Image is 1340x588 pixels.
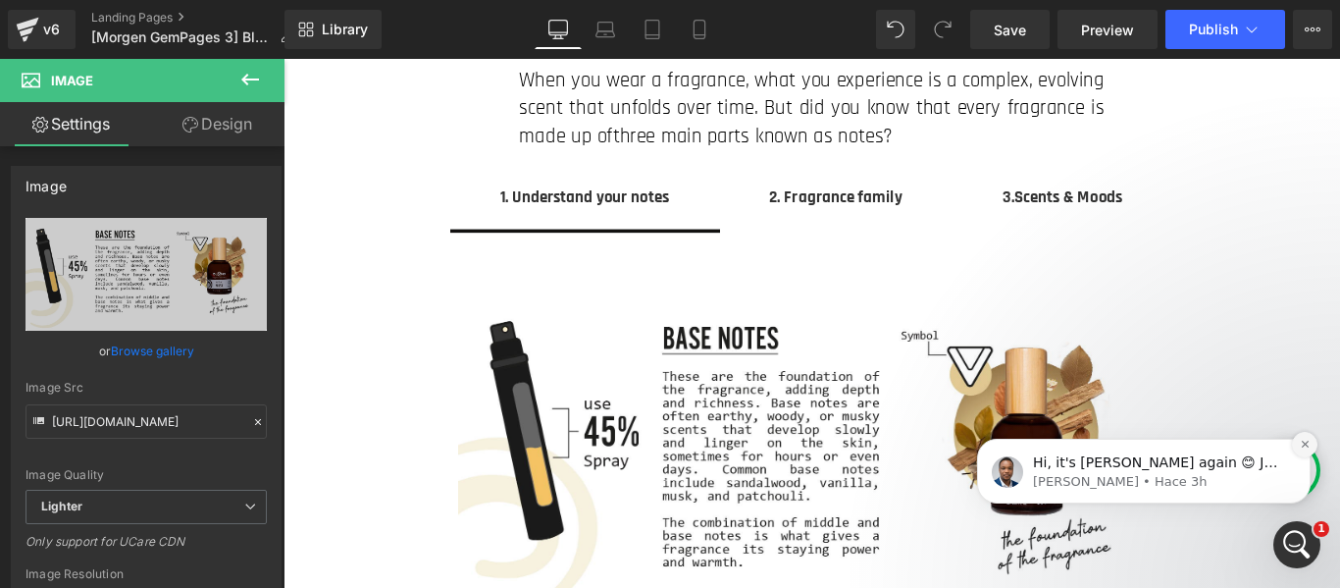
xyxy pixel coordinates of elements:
[44,141,76,173] img: Profile image for Sinclair
[29,124,363,188] div: message notification from Sinclair, Hace 3h. Hi, it's Sinclair again 😊 Just want to follow up sin...
[994,20,1026,40] span: Save
[1081,20,1134,40] span: Preview
[26,404,267,439] input: Link
[265,9,922,104] h6: When you wear a fragrance, what you experience is a complex, evolving scent t
[1057,10,1158,49] a: Preview
[1165,10,1285,49] button: Publish
[322,21,368,38] span: Library
[26,534,267,562] div: Only support for UCare CDN
[26,341,267,361] div: or
[111,334,194,368] a: Browse gallery
[26,167,67,194] div: Image
[370,73,685,101] span: three main parts known as notes?
[85,138,338,158] p: Hi, it's [PERSON_NAME] again 😊 Just want to follow up since I have not received any response from...
[284,10,382,49] a: New Library
[582,10,629,49] a: Laptop
[676,10,723,49] a: Mobile
[1273,521,1320,568] iframe: Intercom live chat
[91,29,272,45] span: [Morgen GemPages 3] Blend
[1189,22,1238,37] span: Publish
[1314,521,1329,537] span: 1
[243,143,434,168] strong: 1. Understand your notes
[26,567,267,581] div: Image Resolution
[146,102,288,146] a: Design
[51,73,93,88] span: Image
[344,117,370,142] button: Dismiss notification
[265,41,922,101] span: hat unfolds over time. But did you know that every fragrance is made up of
[876,10,915,49] button: Undo
[39,17,64,42] div: v6
[26,468,267,482] div: Image Quality
[8,10,76,49] a: v6
[807,143,943,168] strong: 3.Scents & Moods
[41,499,82,513] b: Lighter
[629,10,676,49] a: Tablet
[85,158,338,176] p: Message from Sinclair, sent Hace 3h
[535,10,582,49] a: Desktop
[923,10,962,49] button: Redo
[26,381,267,395] div: Image Src
[1293,10,1332,49] button: More
[91,10,309,26] a: Landing Pages
[948,315,1340,535] iframe: Intercom notifications mensaje
[546,143,696,168] strong: 2. Fragrance family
